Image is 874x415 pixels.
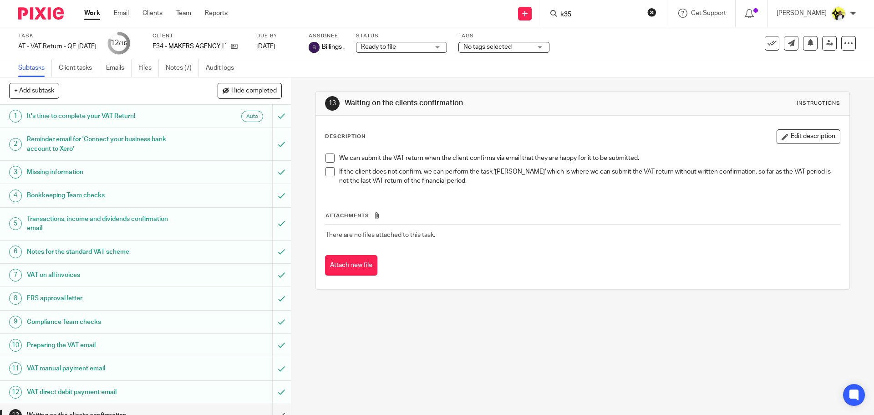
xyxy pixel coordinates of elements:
[9,269,22,282] div: 7
[18,42,97,51] div: AT - VAT Return - QE 31-07-2025
[356,32,447,40] label: Status
[27,362,184,375] h1: VAT manual payment email
[27,292,184,305] h1: FRS approval letter
[256,43,275,50] span: [DATE]
[256,32,297,40] label: Due by
[559,11,641,19] input: Search
[322,42,345,51] span: Billings .
[27,245,184,259] h1: Notes for the standard VAT scheme
[114,9,129,18] a: Email
[18,7,64,20] img: Pixie
[27,315,184,329] h1: Compliance Team checks
[309,32,345,40] label: Assignee
[106,59,132,77] a: Emails
[777,9,827,18] p: [PERSON_NAME]
[339,167,839,186] p: If the client does not confirm, we can perform the task '[PERSON_NAME]' which is where we can sub...
[119,41,127,46] small: /15
[241,111,263,122] div: Auto
[9,386,22,399] div: 12
[9,217,22,230] div: 5
[206,59,241,77] a: Audit logs
[18,42,97,51] div: AT - VAT Return - QE [DATE]
[27,109,184,123] h1: It's time to complete your VAT Return!
[152,32,245,40] label: Client
[231,87,277,95] span: Hide completed
[9,110,22,123] div: 1
[325,96,340,111] div: 13
[458,32,549,40] label: Tags
[59,59,99,77] a: Client tasks
[9,339,22,352] div: 10
[138,59,159,77] a: Files
[152,42,226,51] p: E34 - MAKERS AGENCY LTD
[176,9,191,18] a: Team
[9,166,22,179] div: 3
[777,129,840,144] button: Edit description
[142,9,163,18] a: Clients
[27,268,184,282] h1: VAT on all invoices
[27,133,184,156] h1: Reminder email for 'Connect your business bank account to Xero'
[84,9,100,18] a: Work
[9,83,59,98] button: + Add subtask
[27,189,184,202] h1: Bookkeeping Team checks
[9,190,22,202] div: 4
[27,385,184,399] h1: VAT direct debit payment email
[9,246,22,258] div: 6
[325,213,369,218] span: Attachments
[309,42,320,53] img: svg%3E
[9,316,22,328] div: 9
[27,165,184,179] h1: Missing information
[9,362,22,375] div: 11
[797,100,840,107] div: Instructions
[361,44,396,50] span: Ready to file
[218,83,282,98] button: Hide completed
[9,292,22,305] div: 8
[831,6,846,21] img: Carine-Starbridge.jpg
[9,138,22,151] div: 2
[463,44,512,50] span: No tags selected
[18,59,52,77] a: Subtasks
[27,212,184,236] h1: Transactions, income and dividends confirmation email
[27,338,184,352] h1: Preparing the VAT email
[325,133,366,140] p: Description
[325,255,377,276] button: Attach new file
[325,232,435,238] span: There are no files attached to this task.
[18,32,97,40] label: Task
[647,8,656,17] button: Clear
[166,59,199,77] a: Notes (7)
[339,154,839,163] p: We can submit the VAT return when the client confirms via email that they are happy for it to be ...
[691,10,726,16] span: Get Support
[111,38,127,48] div: 12
[345,98,602,108] h1: Waiting on the clients confirmation
[205,9,228,18] a: Reports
